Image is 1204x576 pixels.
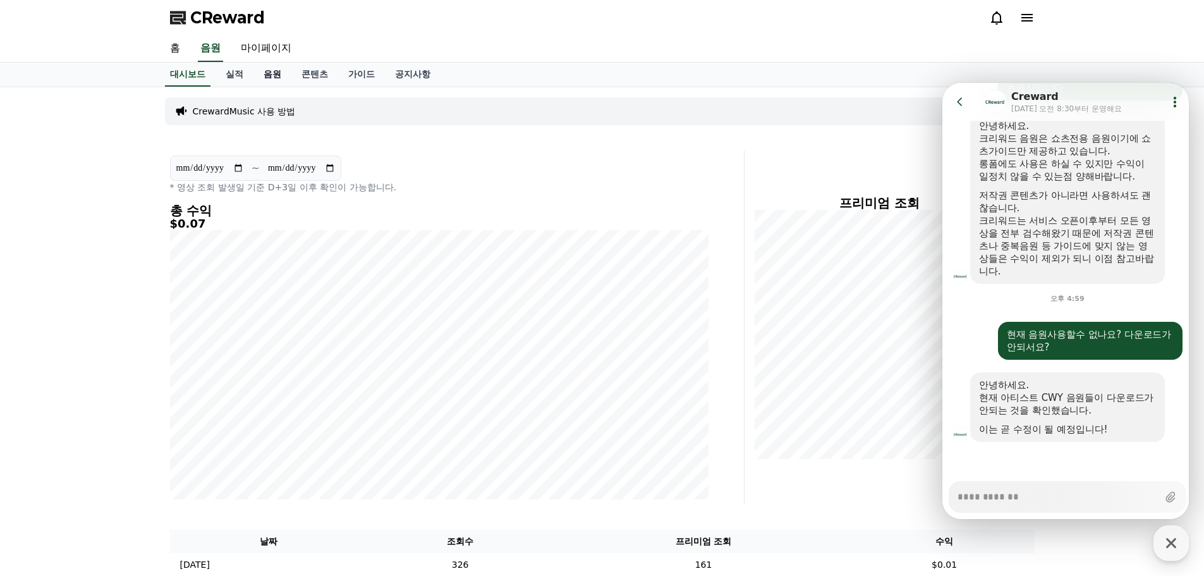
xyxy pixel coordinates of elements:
p: * 영상 조회 발생일 기준 D+3일 이후 확인이 가능합니다. [170,181,708,193]
h4: 총 수익 [170,204,708,218]
a: 실적 [216,63,253,87]
a: 홈 [160,35,190,62]
th: 프리미엄 조회 [552,530,854,553]
a: 공지사항 [385,63,441,87]
th: 조회수 [368,530,552,553]
h4: 프리미엄 조회 [755,196,1004,210]
a: CReward [170,8,265,28]
p: [DATE] [180,558,210,572]
a: 콘텐츠 [291,63,338,87]
a: 음원 [198,35,223,62]
h5: $0.07 [170,218,708,230]
th: 수익 [854,530,1035,553]
a: CrewardMusic 사용 방법 [193,105,296,118]
a: 음원 [253,63,291,87]
a: 가이드 [338,63,385,87]
th: 날짜 [170,530,368,553]
iframe: Channel chat [942,83,1189,519]
a: 마이페이지 [231,35,301,62]
p: ~ [252,161,260,176]
a: 대시보드 [165,63,210,87]
span: CReward [190,8,265,28]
